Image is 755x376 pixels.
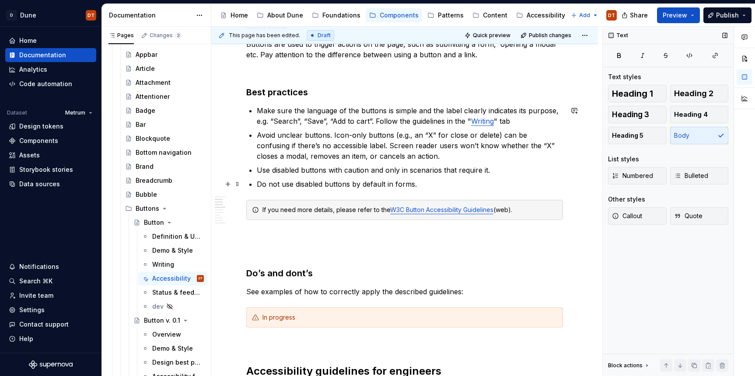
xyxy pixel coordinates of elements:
button: Notifications [5,260,96,274]
button: Heading 2 [670,85,729,102]
div: Buttons [122,202,207,216]
div: Block actions [608,359,650,372]
button: Bulleted [670,167,729,185]
a: Patterns [424,8,467,22]
a: Attachment [122,76,207,90]
div: Definition & Usage [152,232,202,241]
a: Blockquote [122,132,207,146]
span: Heading 4 [674,110,708,119]
div: Block actions [608,362,643,369]
span: This page has been edited. [229,32,300,39]
a: Definition & Usage [138,230,207,244]
button: Add [568,9,601,21]
a: Button v. 0.1 [130,313,207,327]
a: Assets [5,148,96,162]
a: Breadcrumb [122,174,207,188]
div: Changes [150,32,182,39]
span: Preview [663,11,687,20]
div: Assets [19,151,40,160]
div: Overview [152,330,181,339]
p: Avoid unclear buttons. Icon-only buttons (e.g., an “X” for close or delete) can be confusing if t... [257,130,563,161]
a: W3C Button Accessibility Guidelines [390,206,493,213]
span: Share [630,11,648,20]
span: Draft [318,32,331,39]
div: Buttons [136,204,159,213]
div: Badge [136,106,155,115]
p: Make sure the language of the buttons is simple and the label clearly indicates its purpose, e.g.... [257,105,563,126]
button: Heading 4 [670,106,729,123]
div: Patterns [438,11,464,20]
div: Data sources [19,180,60,188]
svg: Supernova Logo [29,360,73,369]
div: Blockquote [136,134,170,143]
a: Settings [5,303,96,317]
div: Documentation [109,11,192,20]
div: Components [380,11,419,20]
div: Writing [152,260,174,269]
div: Pages [108,32,134,39]
a: Code automation [5,77,96,91]
div: Storybook stories [19,165,73,174]
div: Bar [136,120,146,129]
button: Quote [670,207,729,225]
div: Demo & Style [152,344,193,353]
a: Home [217,8,252,22]
div: Help [19,334,33,343]
div: Notifications [19,262,59,271]
a: Design best practices [138,355,207,369]
span: Numbered [612,171,653,180]
span: Add [579,12,590,19]
a: Documentation [5,48,96,62]
button: DDuneDT [2,6,100,24]
button: Contact support [5,317,96,331]
div: Dune [20,11,36,20]
a: Components [5,134,96,148]
a: Overview [138,327,207,341]
div: Settings [19,306,45,314]
div: Attachment [136,78,171,87]
div: Code automation [19,80,72,88]
p: Use disabled buttons with caution and only in scenarios that require it. [257,165,563,175]
div: Accessibility [152,274,191,283]
a: Bottom navigation [122,146,207,160]
a: Home [5,34,96,48]
span: Quote [674,212,703,220]
a: Data sources [5,177,96,191]
div: Page tree [217,7,566,24]
button: Heading 5 [608,127,667,144]
p: See examples of how to correctly apply the described guidelines: [246,286,563,297]
div: dev [152,302,164,311]
button: Preview [657,7,700,23]
button: Publish changes [518,29,575,42]
a: About Dune [253,8,307,22]
p: Do not use disabled buttons by default in forms. [257,179,563,189]
button: Help [5,332,96,346]
a: Button [130,216,207,230]
div: Bubble [136,190,157,199]
span: Callout [612,212,642,220]
div: About Dune [267,11,303,20]
div: If you need more details, please refer to the (web). [262,205,557,214]
button: Publish [703,7,752,23]
div: Design best practices [152,358,202,367]
button: Quick preview [462,29,514,42]
a: Foundations [308,8,364,22]
a: Storybook stories [5,163,96,177]
div: Documentation [19,51,66,59]
div: DT [199,274,203,283]
span: Heading 5 [612,131,643,140]
div: Search ⌘K [19,277,52,285]
a: Demo & Style [138,341,207,355]
span: Quick preview [473,32,510,39]
a: dev [138,299,207,313]
h3: Best practices [246,86,563,98]
a: Components [366,8,422,22]
span: Publish changes [529,32,571,39]
div: Brand [136,162,154,171]
a: Attentioner [122,90,207,104]
span: Heading 1 [612,89,653,98]
div: Status & feedback [152,288,202,297]
div: Contact support [19,320,69,329]
span: Bulleted [674,171,708,180]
